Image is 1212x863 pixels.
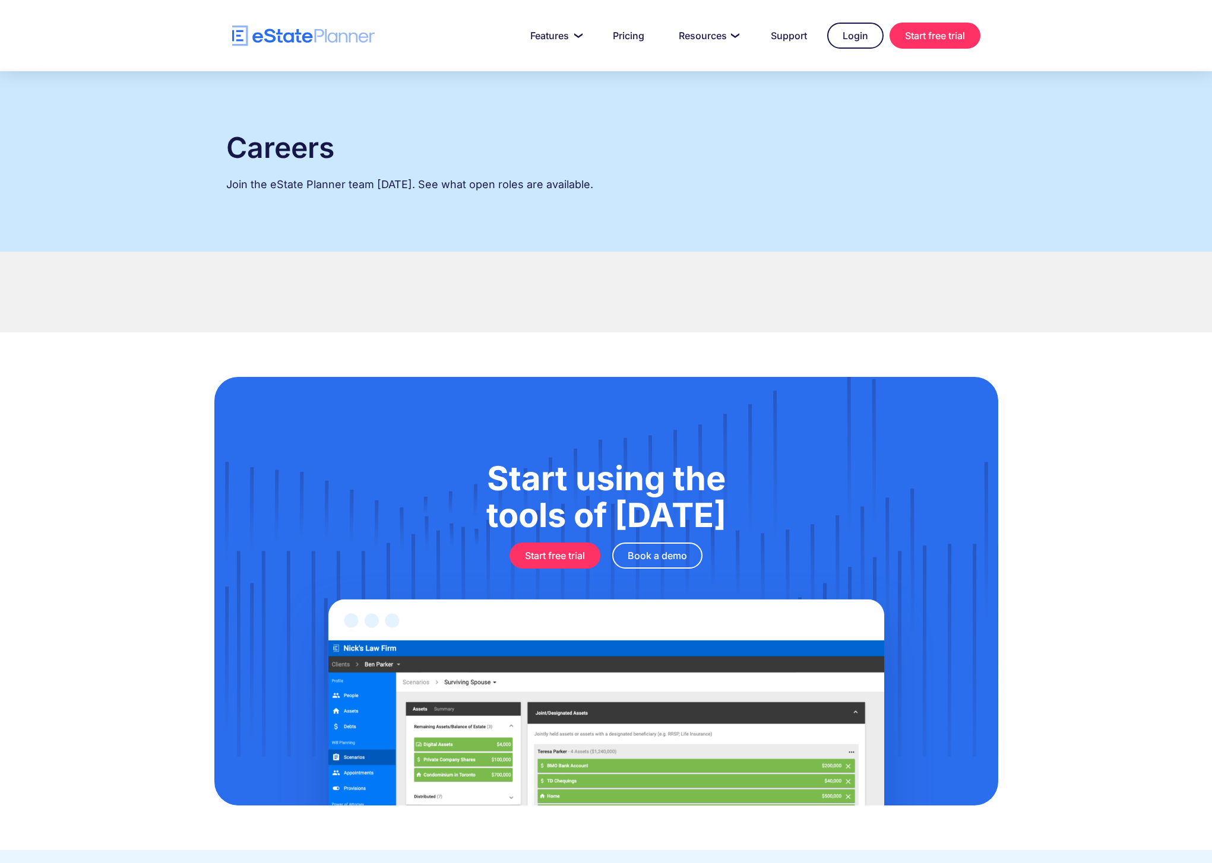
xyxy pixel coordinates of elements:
a: Pricing [599,24,659,47]
a: Book a demo [612,542,702,569]
h2: Careers [226,131,986,165]
a: Start free trial [510,542,600,569]
a: Login [827,23,884,49]
a: Resources [664,24,751,47]
a: Start free trial [890,23,980,49]
a: Support [757,24,821,47]
p: Join the eState Planner team [DATE]. See what open roles are available. [226,177,986,192]
a: home [232,26,375,46]
h1: Start using the tools of [DATE] [274,460,939,534]
a: Features [516,24,593,47]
